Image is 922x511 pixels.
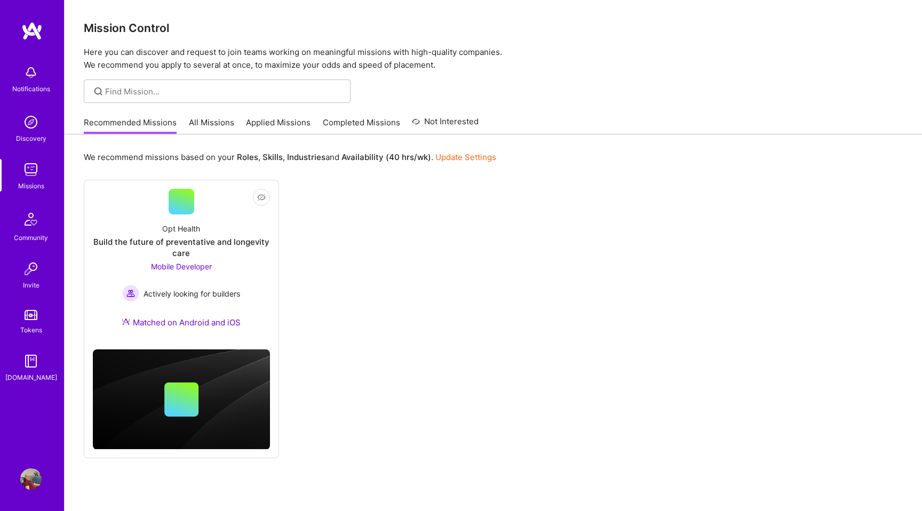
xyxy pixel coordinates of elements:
[93,236,270,259] div: Build the future of preventative and longevity care
[5,372,57,383] div: [DOMAIN_NAME]
[20,258,42,280] img: Invite
[237,152,258,162] b: Roles
[20,350,42,372] img: guide book
[144,288,240,299] span: Actively looking for builders
[18,206,44,232] img: Community
[151,262,212,271] span: Mobile Developer
[246,117,311,134] a: Applied Missions
[84,46,903,71] p: Here you can discover and request to join teams working on meaningful missions with high-quality ...
[20,111,42,133] img: discovery
[435,152,496,162] a: Update Settings
[257,193,266,202] i: icon EyeClosed
[20,159,42,180] img: teamwork
[93,349,270,450] img: cover
[263,152,283,162] b: Skills
[21,21,43,41] img: logo
[23,280,39,291] div: Invite
[287,152,325,162] b: Industries
[16,133,46,144] div: Discovery
[84,117,177,134] a: Recommended Missions
[189,117,234,134] a: All Missions
[18,180,44,191] div: Missions
[92,85,105,98] i: icon SearchGrey
[20,62,42,83] img: bell
[162,223,200,234] div: Opt Health
[20,324,42,336] div: Tokens
[122,285,139,302] img: Actively looking for builders
[122,317,130,326] img: Ateam Purple Icon
[12,83,50,94] div: Notifications
[323,117,400,134] a: Completed Missions
[20,468,42,490] img: User Avatar
[105,86,343,97] input: Find Mission...
[18,468,44,490] a: User Avatar
[84,151,496,163] p: We recommend missions based on your , , and .
[84,21,903,35] h3: Mission Control
[25,310,37,320] img: tokens
[412,115,479,134] a: Not Interested
[14,232,48,243] div: Community
[341,152,431,162] b: Availability (40 hrs/wk)
[93,189,270,341] a: Opt HealthBuild the future of preventative and longevity careMobile Developer Actively looking fo...
[122,317,241,328] div: Matched on Android and iOS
